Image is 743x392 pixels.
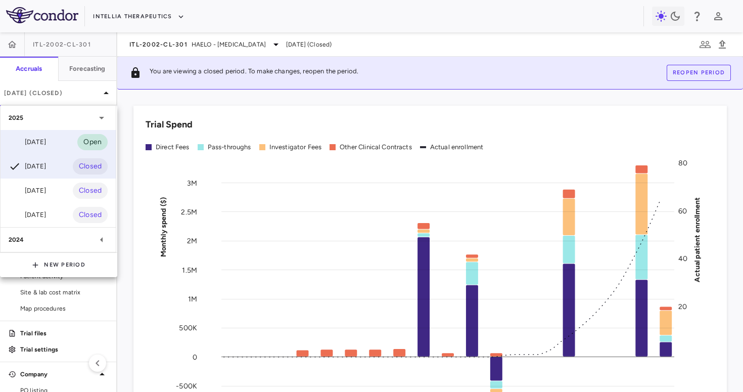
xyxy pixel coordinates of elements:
p: 2025 [9,113,24,122]
span: Open [77,137,108,148]
span: Closed [73,209,108,221]
span: Closed [73,161,108,172]
div: [DATE] [9,185,46,197]
div: 2024 [1,228,116,252]
span: Closed [73,185,108,196]
button: New Period [32,257,85,273]
div: [DATE] [9,136,46,148]
div: [DATE] [9,160,46,172]
div: 2025 [1,106,116,130]
div: [DATE] [9,209,46,221]
p: 2024 [9,235,24,244]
